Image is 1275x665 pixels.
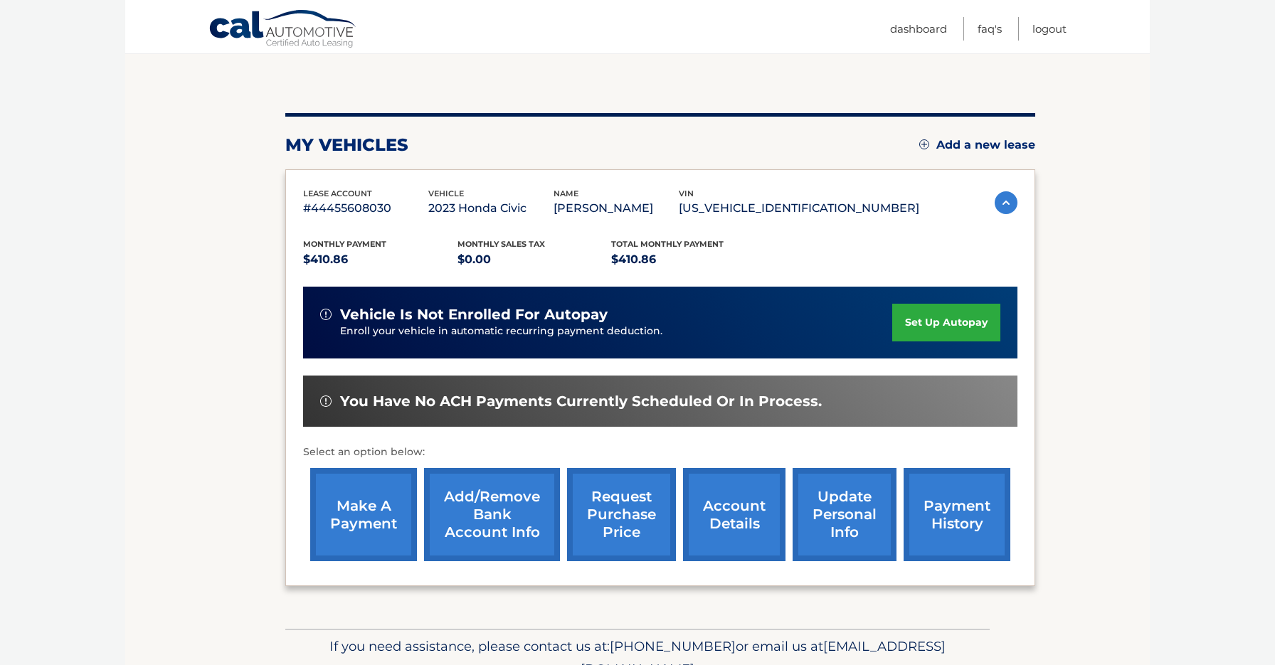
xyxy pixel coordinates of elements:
a: Cal Automotive [208,9,358,50]
a: update personal info [793,468,896,561]
p: Enroll your vehicle in automatic recurring payment deduction. [340,324,892,339]
a: make a payment [310,468,417,561]
p: [PERSON_NAME] [554,198,679,218]
img: add.svg [919,139,929,149]
span: vehicle [428,188,464,198]
p: 2023 Honda Civic [428,198,554,218]
p: #44455608030 [303,198,428,218]
a: request purchase price [567,468,676,561]
a: account details [683,468,785,561]
p: Select an option below: [303,444,1017,461]
img: alert-white.svg [320,395,332,407]
a: set up autopay [892,304,1000,341]
span: name [554,188,578,198]
img: accordion-active.svg [995,191,1017,214]
h2: my vehicles [285,134,408,156]
a: Dashboard [890,17,947,41]
p: [US_VEHICLE_IDENTIFICATION_NUMBER] [679,198,919,218]
span: lease account [303,188,372,198]
a: Add a new lease [919,138,1035,152]
span: [PHONE_NUMBER] [610,638,736,654]
p: $410.86 [611,250,766,270]
span: Monthly sales Tax [457,239,545,249]
a: Add/Remove bank account info [424,468,560,561]
span: Total Monthly Payment [611,239,724,249]
p: $410.86 [303,250,457,270]
p: $0.00 [457,250,612,270]
span: vin [679,188,694,198]
img: alert-white.svg [320,309,332,320]
span: You have no ACH payments currently scheduled or in process. [340,393,822,410]
a: Logout [1032,17,1067,41]
a: payment history [904,468,1010,561]
a: FAQ's [978,17,1002,41]
span: vehicle is not enrolled for autopay [340,306,608,324]
span: Monthly Payment [303,239,386,249]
